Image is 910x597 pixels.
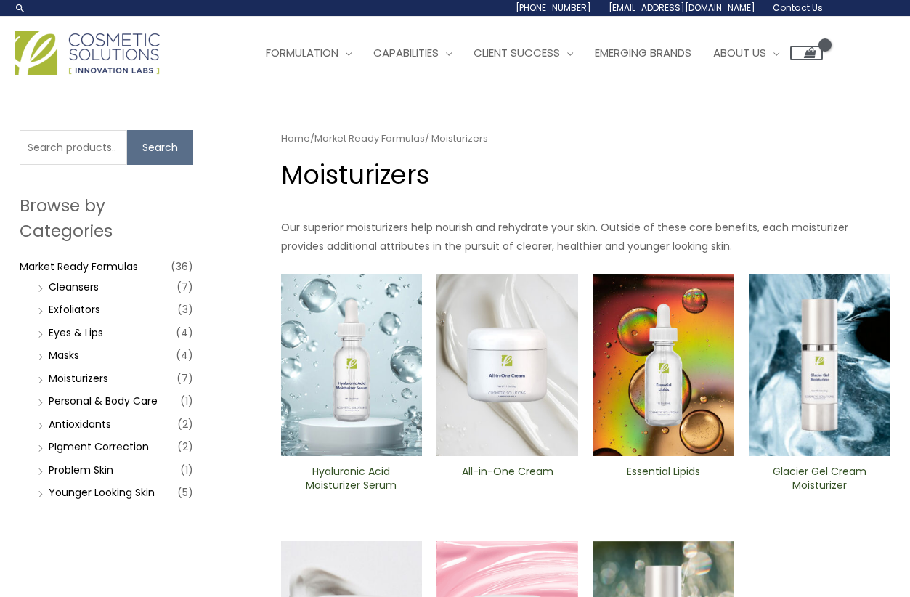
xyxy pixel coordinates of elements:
[584,31,702,75] a: Emerging Brands
[761,465,878,497] a: Glacier Gel Cream Moisturizer
[49,325,103,340] a: Eyes & Lips
[180,460,193,480] span: (1)
[449,465,566,497] a: All-in-One ​Cream
[177,436,193,457] span: (2)
[281,157,890,192] h1: Moisturizers
[20,193,193,243] h2: Browse by Categories
[49,485,155,500] a: Younger Looking Skin
[761,465,878,492] h2: Glacier Gel Cream Moisturizer
[595,45,691,60] span: Emerging Brands
[255,31,362,75] a: Formulation
[49,394,158,408] a: Personal & Body Care
[176,277,193,297] span: (7)
[177,299,193,320] span: (3)
[436,274,578,457] img: All In One Cream
[171,256,193,277] span: (36)
[281,218,890,256] p: Our superior moisturizers help nourish and rehydrate your skin. Outside of these core benefits, e...
[281,274,423,457] img: Hyaluronic moisturizer Serum
[49,371,108,386] a: Moisturizers
[293,465,410,497] a: Hyaluronic Acid Moisturizer Serum
[49,463,113,477] a: Problem Skin
[15,31,160,75] img: Cosmetic Solutions Logo
[49,439,149,454] a: PIgment Correction
[713,45,766,60] span: About Us
[281,130,890,147] nav: Breadcrumb
[180,391,193,411] span: (1)
[49,348,79,362] a: Masks
[293,465,410,492] h2: Hyaluronic Acid Moisturizer Serum
[20,130,127,165] input: Search products…
[266,45,338,60] span: Formulation
[609,1,755,14] span: [EMAIL_ADDRESS][DOMAIN_NAME]
[605,465,722,497] a: Essential Lipids
[474,45,560,60] span: Client Success
[605,465,722,492] h2: Essential Lipids
[127,130,193,165] button: Search
[281,131,310,145] a: Home
[749,274,890,457] img: Glacier Gel Moisturizer
[593,274,734,457] img: Essential Lipids
[49,280,99,294] a: Cleansers
[449,465,566,492] h2: All-in-One ​Cream
[176,368,193,389] span: (7)
[773,1,823,14] span: Contact Us
[177,414,193,434] span: (2)
[314,131,425,145] a: Market Ready Formulas
[49,417,111,431] a: Antioxidants
[177,482,193,503] span: (5)
[49,302,100,317] a: Exfoliators
[702,31,790,75] a: About Us
[15,2,26,14] a: Search icon link
[362,31,463,75] a: Capabilities
[176,345,193,365] span: (4)
[176,322,193,343] span: (4)
[373,45,439,60] span: Capabilities
[463,31,584,75] a: Client Success
[20,259,138,274] a: Market Ready Formulas
[244,31,823,75] nav: Site Navigation
[516,1,591,14] span: [PHONE_NUMBER]
[790,46,823,60] a: View Shopping Cart, empty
